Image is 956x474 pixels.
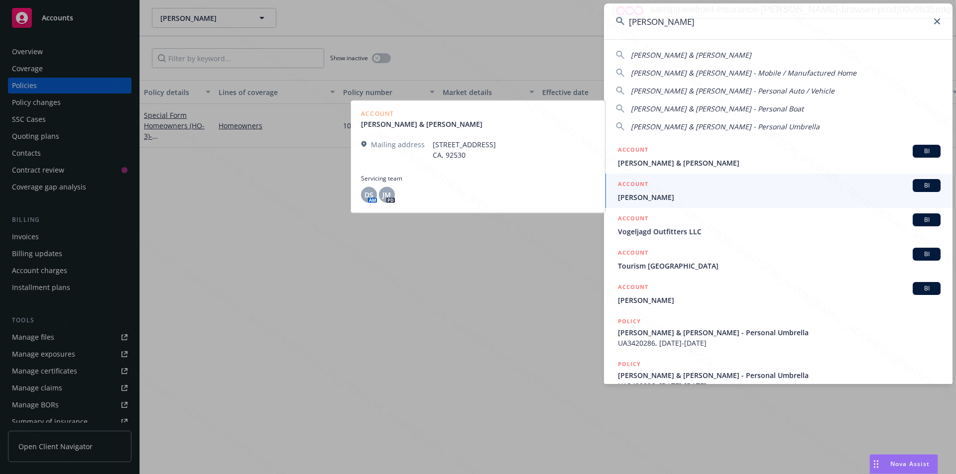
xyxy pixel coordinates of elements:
[870,455,882,474] div: Drag to move
[604,311,953,354] a: POLICY[PERSON_NAME] & [PERSON_NAME] - Personal UmbrellaUA3420286, [DATE]-[DATE]
[618,213,648,225] h5: ACCOUNT
[618,282,648,294] h5: ACCOUNT
[618,327,941,338] span: [PERSON_NAME] & [PERSON_NAME] - Personal Umbrella
[618,380,941,391] span: UA3420286, [DATE]-[DATE]
[917,250,937,259] span: BI
[604,174,953,208] a: ACCOUNTBI[PERSON_NAME]
[604,242,953,277] a: ACCOUNTBITourism [GEOGRAPHIC_DATA]
[869,454,938,474] button: Nova Assist
[917,215,937,224] span: BI
[631,68,856,78] span: [PERSON_NAME] & [PERSON_NAME] - Mobile / Manufactured Home
[618,316,641,326] h5: POLICY
[604,3,953,39] input: Search...
[618,248,648,260] h5: ACCOUNT
[604,208,953,242] a: ACCOUNTBIVogeljagd Outfitters LLC
[618,145,648,157] h5: ACCOUNT
[604,139,953,174] a: ACCOUNTBI[PERSON_NAME] & [PERSON_NAME]
[618,179,648,191] h5: ACCOUNT
[631,50,751,60] span: [PERSON_NAME] & [PERSON_NAME]
[618,158,941,168] span: [PERSON_NAME] & [PERSON_NAME]
[631,122,820,131] span: [PERSON_NAME] & [PERSON_NAME] - Personal Umbrella
[604,277,953,311] a: ACCOUNTBI[PERSON_NAME]
[917,181,937,190] span: BI
[890,460,930,468] span: Nova Assist
[631,86,835,95] span: [PERSON_NAME] & [PERSON_NAME] - Personal Auto / Vehicle
[631,104,804,113] span: [PERSON_NAME] & [PERSON_NAME] - Personal Boat
[618,261,941,271] span: Tourism [GEOGRAPHIC_DATA]
[618,338,941,348] span: UA3420286, [DATE]-[DATE]
[604,354,953,396] a: POLICY[PERSON_NAME] & [PERSON_NAME] - Personal UmbrellaUA3420286, [DATE]-[DATE]
[618,359,641,369] h5: POLICY
[618,295,941,305] span: [PERSON_NAME]
[917,147,937,156] span: BI
[618,226,941,237] span: Vogeljagd Outfitters LLC
[618,192,941,202] span: [PERSON_NAME]
[618,370,941,380] span: [PERSON_NAME] & [PERSON_NAME] - Personal Umbrella
[917,284,937,293] span: BI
